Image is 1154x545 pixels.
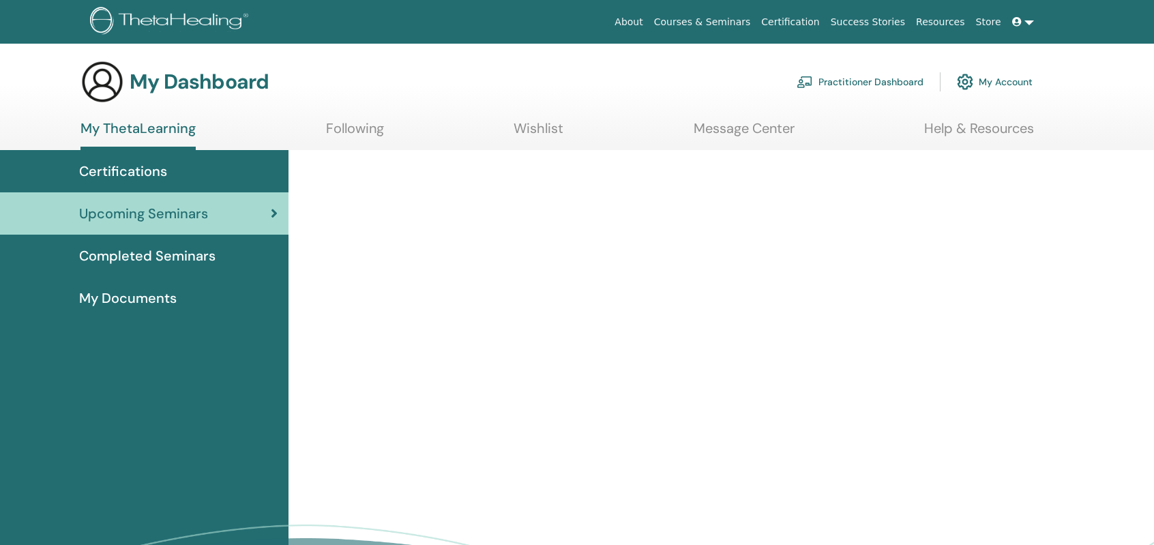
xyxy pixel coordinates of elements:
[80,60,124,104] img: generic-user-icon.jpg
[694,120,795,147] a: Message Center
[797,67,923,97] a: Practitioner Dashboard
[326,120,384,147] a: Following
[924,120,1034,147] a: Help & Resources
[79,288,177,308] span: My Documents
[971,10,1007,35] a: Store
[825,10,911,35] a: Success Stories
[609,10,648,35] a: About
[957,67,1033,97] a: My Account
[911,10,971,35] a: Resources
[756,10,825,35] a: Certification
[79,203,208,224] span: Upcoming Seminars
[957,70,973,93] img: cog.svg
[649,10,756,35] a: Courses & Seminars
[90,7,253,38] img: logo.png
[130,70,269,94] h3: My Dashboard
[79,246,216,266] span: Completed Seminars
[797,76,813,88] img: chalkboard-teacher.svg
[79,161,167,181] span: Certifications
[80,120,196,150] a: My ThetaLearning
[514,120,563,147] a: Wishlist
